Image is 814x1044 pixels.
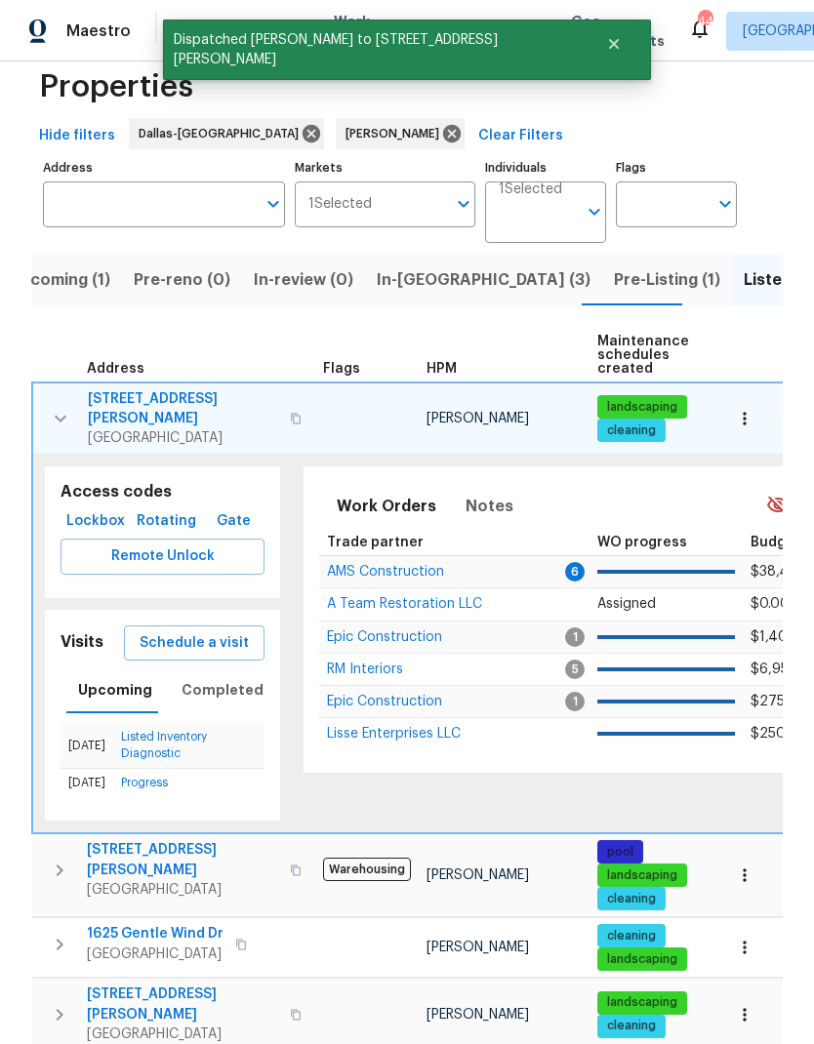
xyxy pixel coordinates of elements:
[31,118,123,154] button: Hide filters
[334,12,384,51] span: Work Orders
[88,389,278,428] span: [STREET_ADDRESS][PERSON_NAME]
[61,769,113,798] td: [DATE]
[597,594,735,615] p: Assigned
[61,503,131,540] button: Lockbox
[712,190,739,218] button: Open
[76,544,249,569] span: Remote Unlock
[470,118,571,154] button: Clear Filters
[301,368,368,378] span: Schedule Visit
[87,1024,278,1044] span: [GEOGRAPHIC_DATA]
[599,891,664,907] span: cleaning
[88,428,278,448] span: [GEOGRAPHIC_DATA]
[68,509,123,534] span: Lockbox
[61,632,103,653] h5: Visits
[301,618,513,627] label: Comments
[473,676,513,694] button: Create
[139,509,194,534] span: Rotating
[323,858,411,881] span: Warehousing
[301,492,486,507] input: Select cases
[43,162,285,174] label: Address
[327,727,461,741] span: Lisse Enterprises LLC
[87,944,224,964] span: [GEOGRAPHIC_DATA]
[481,679,506,691] span: Create
[301,680,395,690] span: Create and schedule another
[565,562,585,582] span: 6
[599,951,685,968] span: landscaping
[87,880,278,900] span: [GEOGRAPHIC_DATA]
[182,678,264,703] span: Completed
[131,503,202,540] button: Rotating
[698,12,712,31] div: 44
[301,389,513,399] label: Home
[751,695,805,708] span: $275.00
[442,481,451,488] span: 56
[377,266,590,294] span: In-[GEOGRAPHIC_DATA] (3)
[599,1018,664,1034] span: cleaning
[597,536,687,549] span: WO progress
[254,266,353,294] span: In-review (0)
[478,124,563,148] span: Clear Filters
[336,118,465,149] div: [PERSON_NAME]
[751,597,790,611] span: $0.00
[87,840,278,879] span: [STREET_ADDRESS][PERSON_NAME]
[327,695,442,708] span: Epic Construction
[565,627,585,647] span: 1
[39,124,115,148] span: Hide filters
[485,162,606,174] label: Individuals
[301,570,513,580] label: Assignee
[751,727,806,741] span: $250.00
[87,984,278,1024] span: [STREET_ADDRESS][PERSON_NAME]
[616,162,737,174] label: Flags
[87,362,144,376] span: Address
[501,493,514,506] button: Open
[78,678,152,703] span: Upcoming
[751,536,800,549] span: Budget
[139,124,306,143] span: Dallas-[GEOGRAPHIC_DATA]
[346,124,447,143] span: [PERSON_NAME]
[571,12,665,51] span: Geo Assignments
[39,77,193,97] span: Properties
[66,21,131,41] span: Maestro
[499,181,562,198] span: 1 Selected
[614,266,720,294] span: Pre-Listing (1)
[599,399,685,416] span: landscaping
[599,844,641,861] span: pool
[140,631,249,656] span: Schedule a visit
[295,162,476,174] label: Markets
[597,335,689,376] span: Maintenance schedules created
[327,696,442,707] a: Epic Construction
[427,941,529,954] span: [PERSON_NAME]
[210,509,257,534] span: Gate
[134,266,230,294] span: Pre-reno (0)
[427,1008,529,1022] span: [PERSON_NAME]
[61,482,265,502] h5: Access codes
[301,432,513,442] label: Visit Type
[305,450,496,460] span: Progress
[581,198,608,225] button: Open
[305,588,497,596] span: [PERSON_NAME]
[412,480,514,490] span: There are case s for this home
[301,402,499,418] input: Enter in an address
[163,20,582,80] span: Dispatched [PERSON_NAME] to [STREET_ADDRESS][PERSON_NAME]
[339,619,371,625] span: (optional)
[9,266,110,294] span: Upcoming (1)
[450,190,477,218] button: Open
[301,523,513,533] label: Scheduled Date
[301,535,513,554] input: M/D/YYYY
[582,24,646,63] button: Close
[121,777,168,788] a: Progress
[599,928,664,944] span: cleaning
[503,367,513,378] span: Close
[599,867,685,884] span: landscaping
[61,723,113,769] td: [DATE]
[599,422,664,439] span: cleaning
[599,994,685,1011] span: landscaping
[129,118,324,149] div: Dallas-[GEOGRAPHIC_DATA]
[121,731,207,759] a: Listed Inventory Diagnostic
[301,480,343,490] span: Linked Cases
[565,692,585,711] span: 1
[327,728,461,740] a: Lisse Enterprises LLC
[308,196,372,213] span: 1 Selected
[260,190,287,218] button: Open
[565,660,585,679] span: 5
